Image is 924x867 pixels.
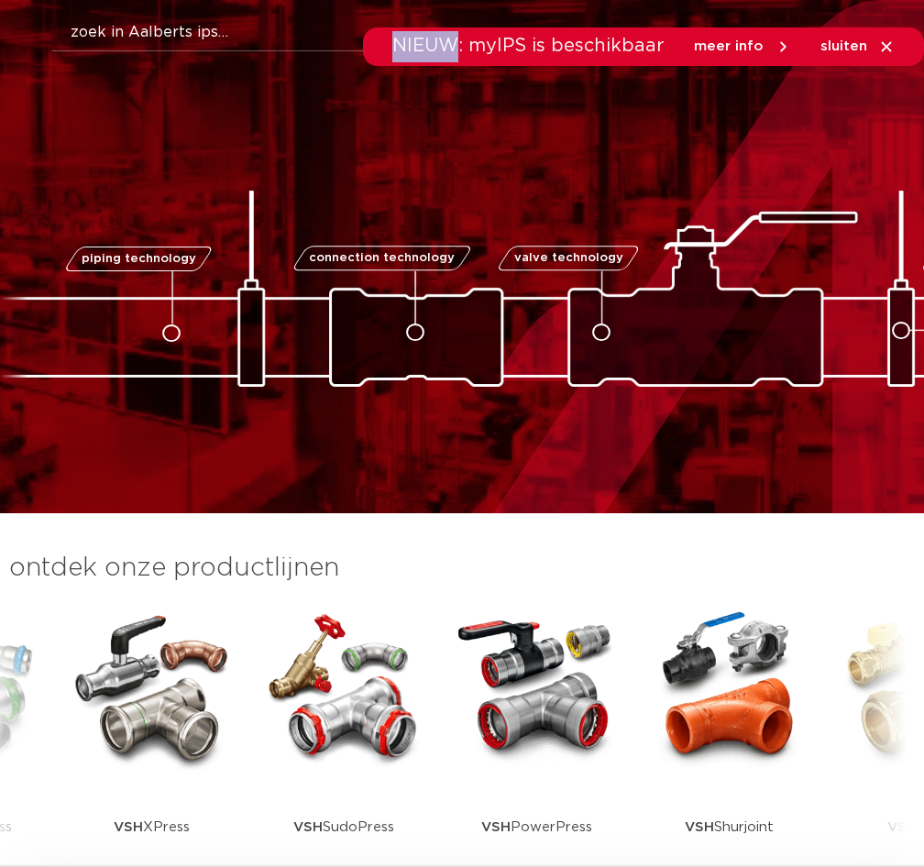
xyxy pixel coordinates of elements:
strong: VSH [887,820,917,834]
span: valve technology [513,252,622,264]
span: NIEUW: myIPS is beschikbaar [392,37,665,55]
span: connection technology [310,252,456,264]
strong: VSH [685,820,714,834]
strong: VSH [481,820,511,834]
strong: VSH [114,820,143,834]
strong: VSH [293,820,323,834]
h3: ontdek onze productlijnen [9,550,878,587]
span: sluiten [820,39,867,53]
a: meer info [694,38,791,55]
span: meer info [694,39,764,53]
a: sluiten [820,38,895,55]
span: piping technology [81,253,195,265]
